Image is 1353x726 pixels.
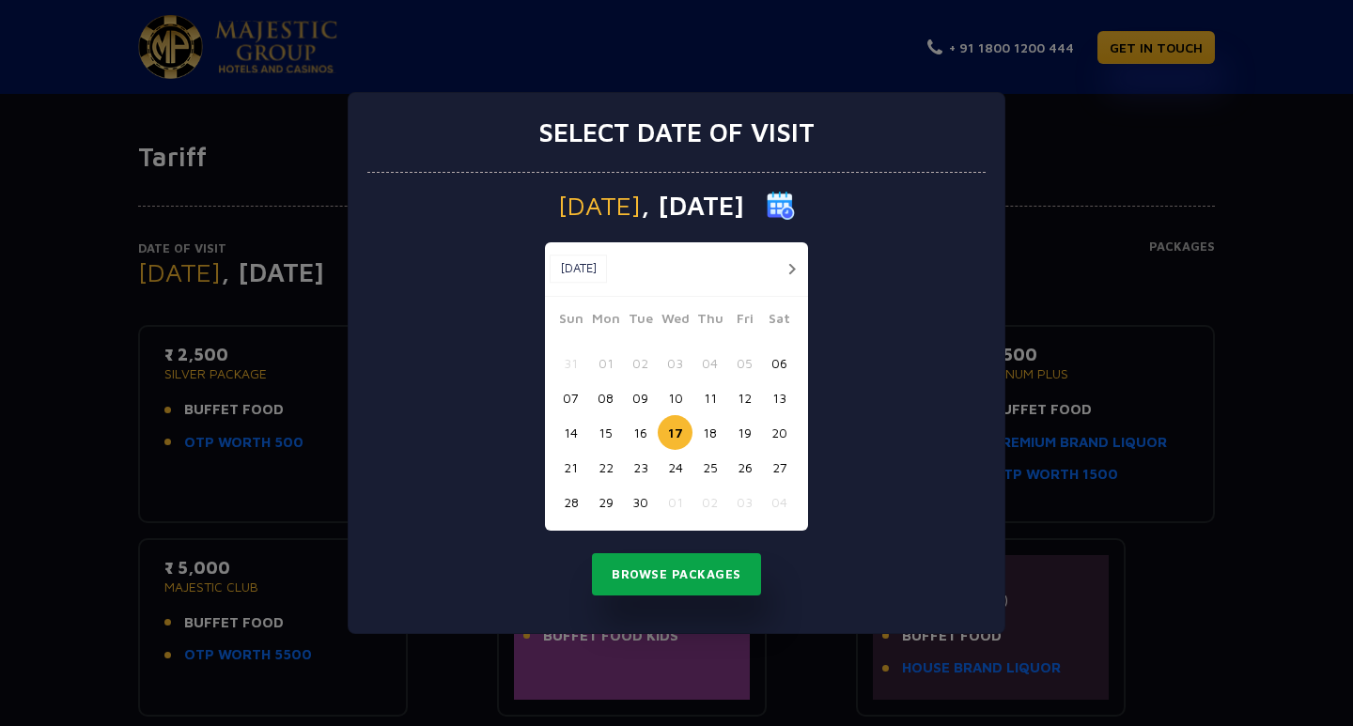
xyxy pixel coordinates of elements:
button: 14 [553,415,588,450]
button: 12 [727,380,762,415]
span: Sat [762,308,797,334]
button: 21 [553,450,588,485]
button: 03 [658,346,692,380]
button: 06 [762,346,797,380]
button: 03 [727,485,762,519]
button: 02 [692,485,727,519]
span: Sun [553,308,588,334]
button: 23 [623,450,658,485]
span: Thu [692,308,727,334]
button: 04 [692,346,727,380]
button: 11 [692,380,727,415]
button: 05 [727,346,762,380]
button: 10 [658,380,692,415]
button: 27 [762,450,797,485]
button: [DATE] [550,255,607,283]
button: 04 [762,485,797,519]
h3: Select date of visit [538,116,815,148]
button: 16 [623,415,658,450]
button: 30 [623,485,658,519]
button: 19 [727,415,762,450]
button: 24 [658,450,692,485]
button: 01 [588,346,623,380]
button: 20 [762,415,797,450]
button: 01 [658,485,692,519]
span: , [DATE] [641,193,744,219]
button: 13 [762,380,797,415]
button: 29 [588,485,623,519]
button: 17 [658,415,692,450]
span: Wed [658,308,692,334]
span: Mon [588,308,623,334]
button: 07 [553,380,588,415]
button: 31 [553,346,588,380]
span: Fri [727,308,762,334]
button: 28 [553,485,588,519]
button: 22 [588,450,623,485]
button: 08 [588,380,623,415]
button: 25 [692,450,727,485]
button: 15 [588,415,623,450]
img: calender icon [767,192,795,220]
button: 09 [623,380,658,415]
span: [DATE] [558,193,641,219]
span: Tue [623,308,658,334]
button: 02 [623,346,658,380]
button: 26 [727,450,762,485]
button: Browse Packages [592,553,761,596]
button: 18 [692,415,727,450]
